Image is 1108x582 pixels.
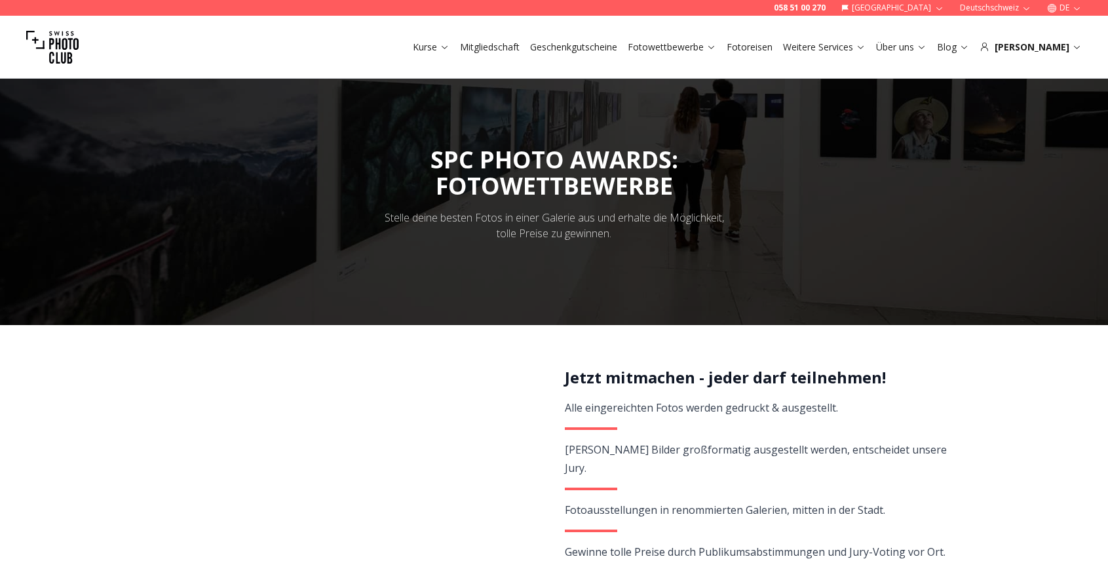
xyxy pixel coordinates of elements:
div: FOTOWETTBEWERBE [430,173,678,199]
button: Fotowettbewerbe [622,38,721,56]
a: Fotowettbewerbe [628,41,716,54]
h2: Jetzt mitmachen - jeder darf teilnehmen! [565,367,948,388]
a: Fotoreisen [727,41,773,54]
span: Alle eingereichten Fotos werden gedruckt & ausgestellt. [565,400,838,415]
a: Kurse [413,41,449,54]
span: SPC PHOTO AWARDS: [430,144,678,199]
a: Über uns [876,41,927,54]
a: 058 51 00 270 [774,3,826,13]
a: Geschenkgutscheine [530,41,617,54]
div: [PERSON_NAME] [980,41,1082,54]
img: Swiss photo club [26,21,79,73]
a: Blog [937,41,969,54]
span: Fotoausstellungen in renommierten Galerien, mitten in der Stadt. [565,503,885,517]
a: Weitere Services [783,41,866,54]
div: Stelle deine besten Fotos in einer Galerie aus und erhalte die Möglichkeit, tolle Preise zu gewin... [376,210,733,241]
button: Fotoreisen [721,38,778,56]
button: Blog [932,38,974,56]
button: Kurse [408,38,455,56]
button: Weitere Services [778,38,871,56]
button: Geschenkgutscheine [525,38,622,56]
span: Gewinne tolle Preise durch Publikumsabstimmungen und Jury-Voting vor Ort. [565,545,946,559]
button: Mitgliedschaft [455,38,525,56]
span: [PERSON_NAME] Bilder großformatig ausgestellt werden, entscheidet unsere Jury. [565,442,947,475]
a: Mitgliedschaft [460,41,520,54]
button: Über uns [871,38,932,56]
